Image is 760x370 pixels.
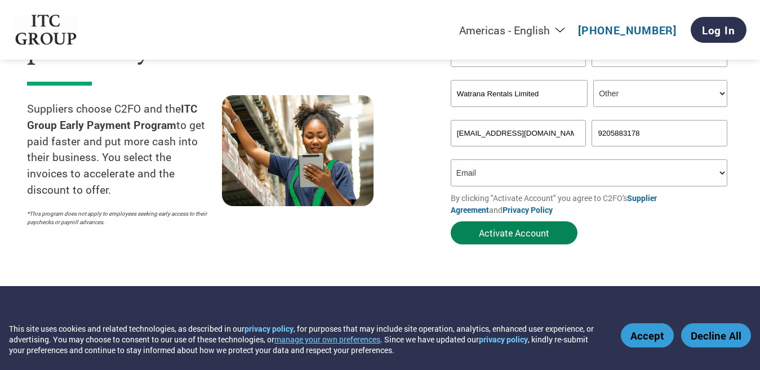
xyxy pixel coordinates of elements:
[681,323,751,347] button: Decline All
[451,193,657,215] a: Supplier Agreement
[451,120,586,146] input: Invalid Email format
[691,17,746,43] a: Log In
[451,108,727,115] div: Invalid company name or company name is too long
[245,323,294,334] a: privacy policy
[621,323,674,347] button: Accept
[578,23,677,37] a: [PHONE_NUMBER]
[27,209,211,226] p: *This program does not apply to employees seeking early access to their paychecks or payroll adva...
[451,80,588,107] input: Your company name*
[222,95,374,206] img: supply chain worker
[592,148,727,155] div: Inavlid Phone Number
[451,68,586,75] div: Invalid first name or first name is too long
[27,101,222,198] p: Suppliers choose C2FO and the to get paid faster and put more cash into their business. You selec...
[451,192,733,216] p: By clicking "Activate Account" you agree to C2FO's and
[451,221,577,244] button: Activate Account
[593,80,727,107] select: Title/Role
[451,148,586,155] div: Inavlid Email Address
[503,204,553,215] a: Privacy Policy
[592,68,727,75] div: Invalid last name or last name is too long
[274,334,380,345] button: manage your own preferences
[479,334,528,345] a: privacy policy
[9,323,605,355] div: This site uses cookies and related technologies, as described in our , for purposes that may incl...
[592,120,727,146] input: Phone*
[14,15,78,46] img: ITC Group
[27,101,197,132] strong: ITC Group Early Payment Program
